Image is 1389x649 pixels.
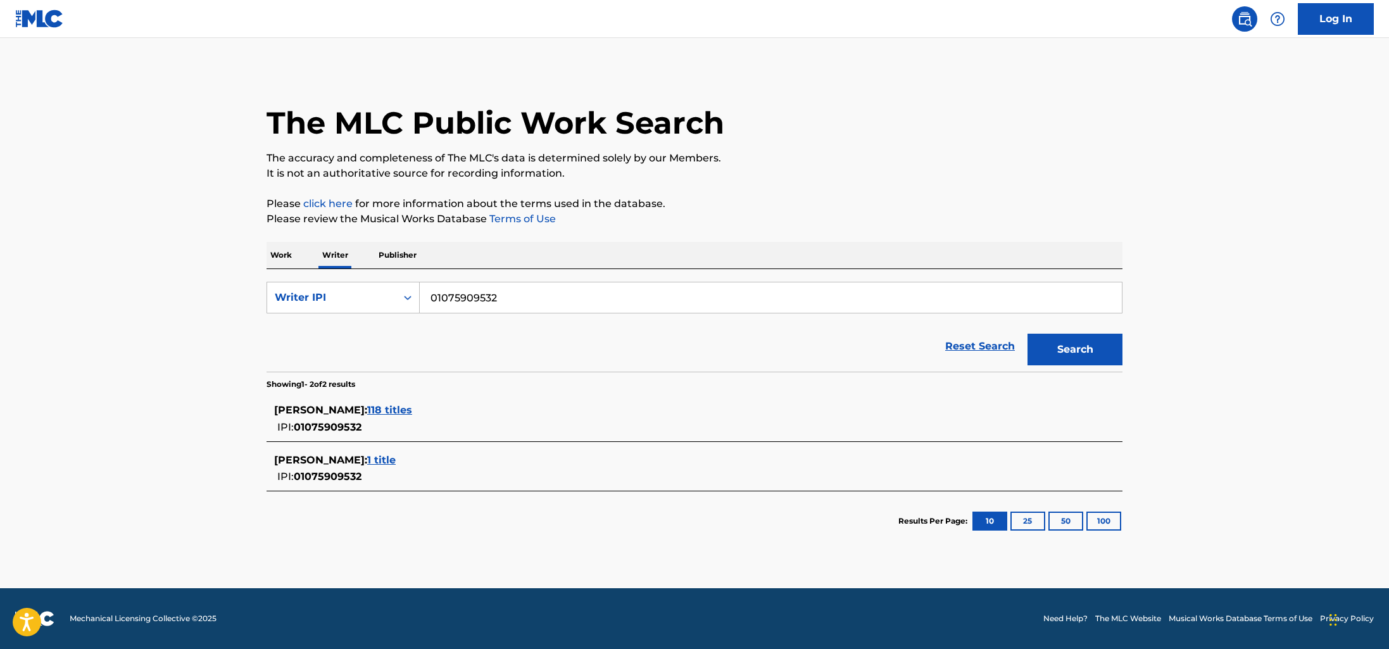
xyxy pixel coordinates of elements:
form: Search Form [267,282,1122,372]
span: IPI: [277,470,294,482]
p: Please for more information about the terms used in the database. [267,196,1122,211]
a: The MLC Website [1095,613,1161,624]
a: click here [303,198,353,210]
p: The accuracy and completeness of The MLC's data is determined solely by our Members. [267,151,1122,166]
button: Search [1028,334,1122,365]
a: Privacy Policy [1320,613,1374,624]
button: 10 [972,512,1007,531]
img: search [1237,11,1252,27]
span: 01075909532 [294,421,361,433]
span: IPI: [277,421,294,433]
h1: The MLC Public Work Search [267,104,724,142]
img: logo [15,611,54,626]
span: [PERSON_NAME] : [274,454,367,466]
p: Work [267,242,296,268]
p: Results Per Page: [898,515,971,527]
button: 50 [1048,512,1083,531]
p: Writer [318,242,352,268]
span: [PERSON_NAME] : [274,404,367,416]
button: 100 [1086,512,1121,531]
iframe: Chat Widget [1326,588,1389,649]
button: 25 [1010,512,1045,531]
span: Mechanical Licensing Collective © 2025 [70,613,217,624]
span: 01075909532 [294,470,361,482]
p: Showing 1 - 2 of 2 results [267,379,355,390]
span: 118 titles [367,404,412,416]
img: MLC Logo [15,9,64,28]
img: help [1270,11,1285,27]
div: Help [1265,6,1290,32]
p: Please review the Musical Works Database [267,211,1122,227]
a: Public Search [1232,6,1257,32]
span: 1 title [367,454,396,466]
a: Reset Search [939,332,1021,360]
a: Log In [1298,3,1374,35]
a: Need Help? [1043,613,1088,624]
div: Drag [1329,601,1337,639]
p: Publisher [375,242,420,268]
a: Musical Works Database Terms of Use [1169,613,1312,624]
a: Terms of Use [487,213,556,225]
div: Writer IPI [275,290,389,305]
p: It is not an authoritative source for recording information. [267,166,1122,181]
